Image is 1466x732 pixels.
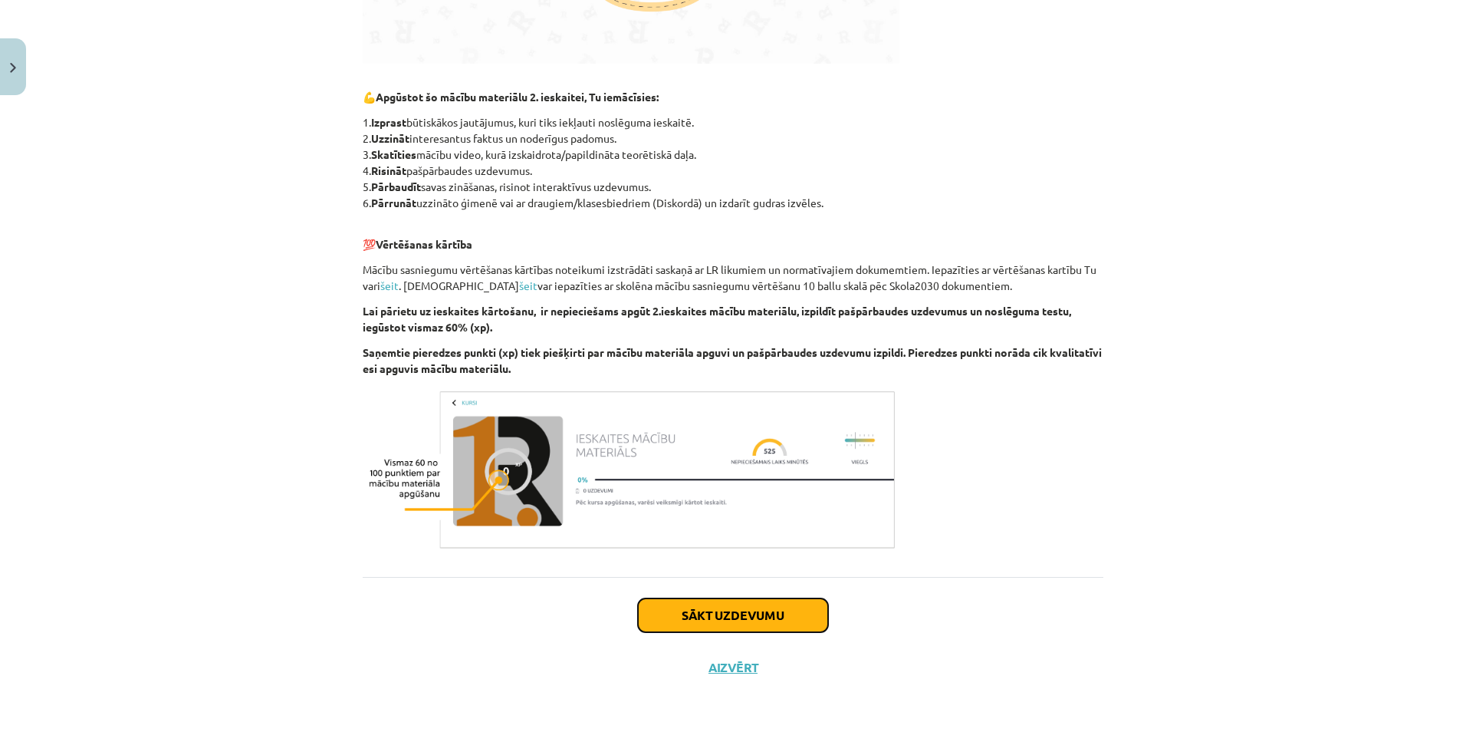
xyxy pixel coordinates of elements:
b: Lai pārietu uz ieskaites kārtošanu, ir nepieciešams apgūt 2.ieskaites mācību materiālu, izpildīt ... [363,304,1071,334]
b: Vērtēšanas kārtība [376,237,472,251]
b: Pārrunāt [371,196,416,209]
p: 💯 [363,220,1103,252]
a: šeit [380,279,399,292]
p: 💪 [363,89,1103,105]
b: Saņemtie pieredzes punkti (xp) tiek piešķirti par mācību materiāla apguvi un pašpārbaudes uzdevum... [363,345,1102,375]
b: Apgūstot šo mācību materiālu 2. ieskaitei, Tu iemācīsies: [376,90,659,104]
button: Sākt uzdevumu [638,598,828,632]
b: Uzzināt [371,131,409,145]
p: Mācību sasniegumu vērtēšanas kārtības noteikumi izstrādāti saskaņā ar LR likumiem un normatīvajie... [363,262,1103,294]
p: 1. būtiskākos jautājumus, kuri tiks iekļauti noslēguma ieskaitē. 2. interesantus faktus un noderī... [363,114,1103,211]
b: Izprast [371,115,406,129]
img: icon-close-lesson-0947bae3869378f0d4975bcd49f059093ad1ed9edebbc8119c70593378902aed.svg [10,63,16,73]
button: Aizvērt [704,660,762,675]
b: Risināt [371,163,406,177]
b: Pārbaudīt [371,180,421,193]
a: šeit [519,279,537,292]
b: Skatīties [371,147,416,161]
